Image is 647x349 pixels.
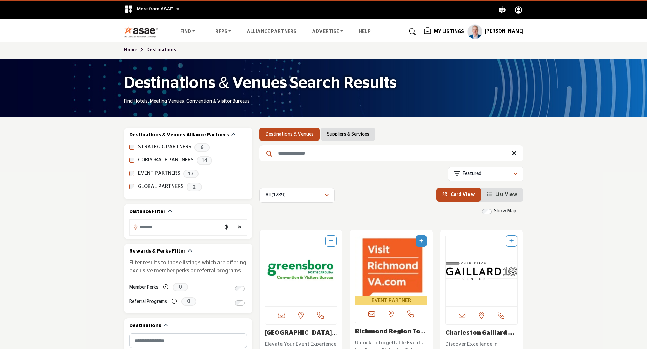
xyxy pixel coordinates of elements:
[402,26,420,37] a: Search
[235,300,245,306] input: Switch to Referral Programs
[359,29,371,34] a: Help
[445,330,514,336] a: Charleston Gaillard ...
[265,235,337,306] a: Open Listing in new tab
[194,143,210,152] span: 6
[129,323,161,329] h2: Destinations
[446,235,518,306] img: Charleston Gaillard Center
[130,220,221,234] input: Search Location
[434,29,464,35] h5: My Listings
[129,248,186,255] h2: Rewards & Perks Filter
[265,235,337,306] img: Greensboro Area CVB
[355,235,427,296] img: Richmond Region Tourism
[487,192,517,197] a: View List
[129,259,247,275] p: Filter results to those listings which are offering exclusive member perks or referral programs.
[137,6,180,12] span: More from ASAE
[175,27,200,37] a: Find
[235,286,245,291] input: Switch to Member Perks
[124,48,146,52] a: Home
[129,209,166,215] h2: Distance Filter
[120,1,184,19] div: More from ASAE
[124,26,162,38] img: Site Logo
[357,297,426,305] span: EVENT PARTNER
[129,171,134,176] input: EVENT PARTNERS checkbox
[235,220,245,235] div: Clear search location
[221,220,231,235] div: Choose your current location
[138,183,184,191] label: GLOBAL PARTNERS
[129,296,167,308] label: Referral Programs
[442,192,475,197] a: View Card
[265,192,286,199] p: All (1289)
[129,145,134,150] input: STRATEGIC PARTNERS checkbox
[138,170,180,177] label: EVENT PARTNERS
[187,183,202,191] span: 2
[266,131,314,138] a: Destinations & Venues
[509,239,514,243] a: Add To List
[129,282,159,293] label: Member Perks
[355,328,427,336] h3: Richmond Region Tourism
[419,239,423,243] a: Add To List
[329,239,333,243] a: Add To List
[481,188,523,202] li: List View
[327,131,369,138] a: Suppliers & Services
[265,330,337,337] h3: Greensboro Area CVB
[436,188,481,202] li: Card View
[259,145,523,161] input: Search Keyword
[129,333,247,348] input: Search Category
[307,27,348,37] a: Advertise
[129,132,229,139] h2: Destinations & Venues Alliance Partners
[485,28,523,35] h5: [PERSON_NAME]
[129,158,134,163] input: CORPORATE PARTNERS checkbox
[467,24,482,39] button: Show hide supplier dropdown
[494,208,516,215] label: Show Map
[124,98,250,105] p: Find Hotels, Meeting Venues, Convention & Visitor Bureaus
[197,156,212,165] span: 14
[355,235,427,305] a: Open Listing in new tab
[138,143,191,151] label: STRATEGIC PARTNERS
[448,167,523,181] button: Featured
[355,329,425,342] a: Richmond Region Tour...
[451,192,475,197] span: Card View
[247,29,296,34] a: Alliance Partners
[183,170,199,178] span: 17
[211,27,236,37] a: RFPs
[173,283,188,291] span: 0
[463,171,481,177] p: Featured
[138,156,194,164] label: CORPORATE PARTNERS
[146,48,176,52] a: Destinations
[124,73,397,94] h1: Destinations & Venues Search Results
[424,28,464,36] div: My Listings
[446,235,518,306] a: Open Listing in new tab
[129,184,134,189] input: GLOBAL PARTNERS checkbox
[265,330,337,344] a: [GEOGRAPHIC_DATA] Area CVB
[445,330,518,337] h3: Charleston Gaillard Center
[259,188,335,203] button: All (1289)
[495,192,517,197] span: List View
[181,297,196,306] span: 0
